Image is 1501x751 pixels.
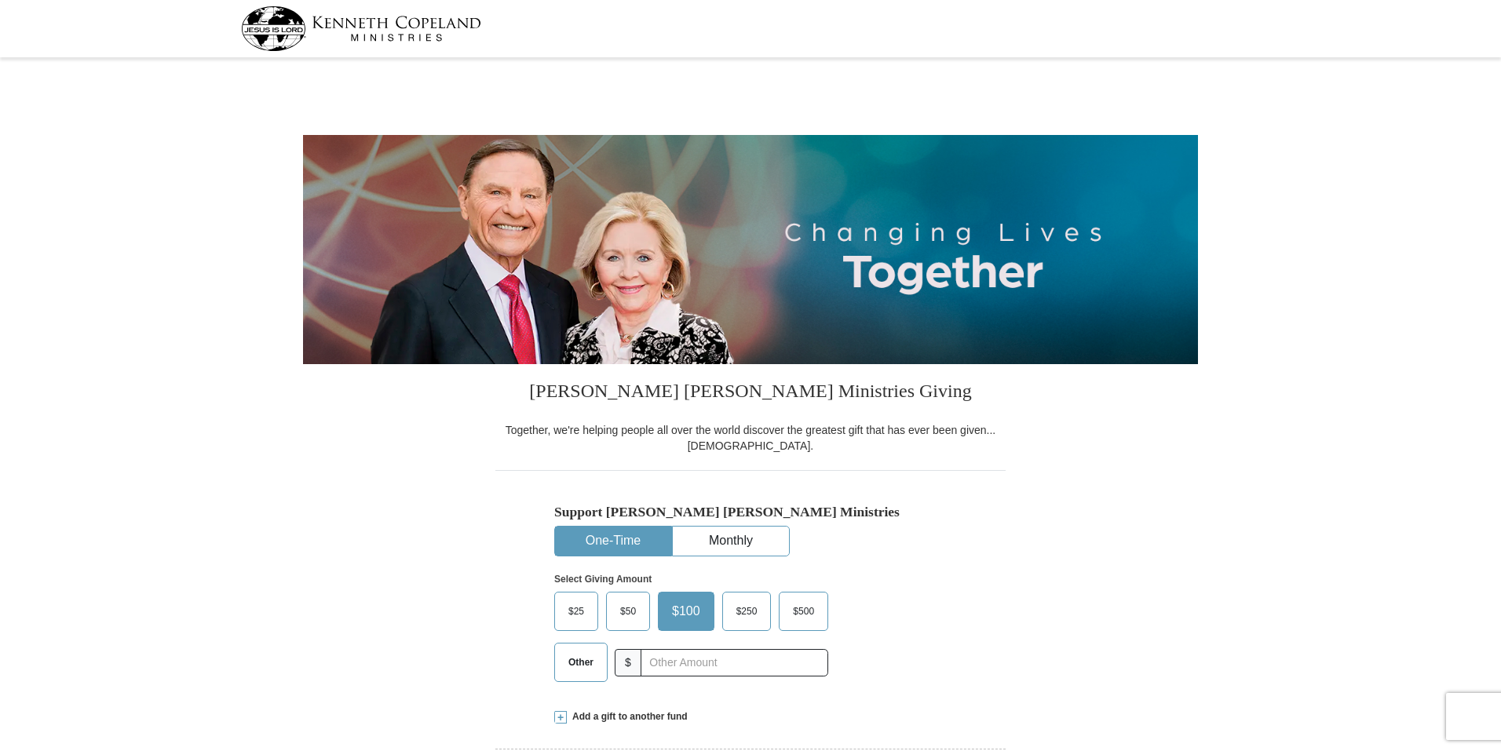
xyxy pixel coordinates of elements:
[729,600,765,623] span: $250
[241,6,481,51] img: kcm-header-logo.svg
[554,574,652,585] strong: Select Giving Amount
[495,364,1006,422] h3: [PERSON_NAME] [PERSON_NAME] Ministries Giving
[641,649,828,676] input: Other Amount
[673,527,789,556] button: Monthly
[785,600,822,623] span: $500
[555,527,671,556] button: One-Time
[567,710,688,724] span: Add a gift to another fund
[554,504,947,520] h5: Support [PERSON_NAME] [PERSON_NAME] Ministries
[561,651,601,674] span: Other
[495,422,1006,454] div: Together, we're helping people all over the world discover the greatest gift that has ever been g...
[561,600,592,623] span: $25
[612,600,644,623] span: $50
[615,649,641,676] span: $
[664,600,708,623] span: $100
